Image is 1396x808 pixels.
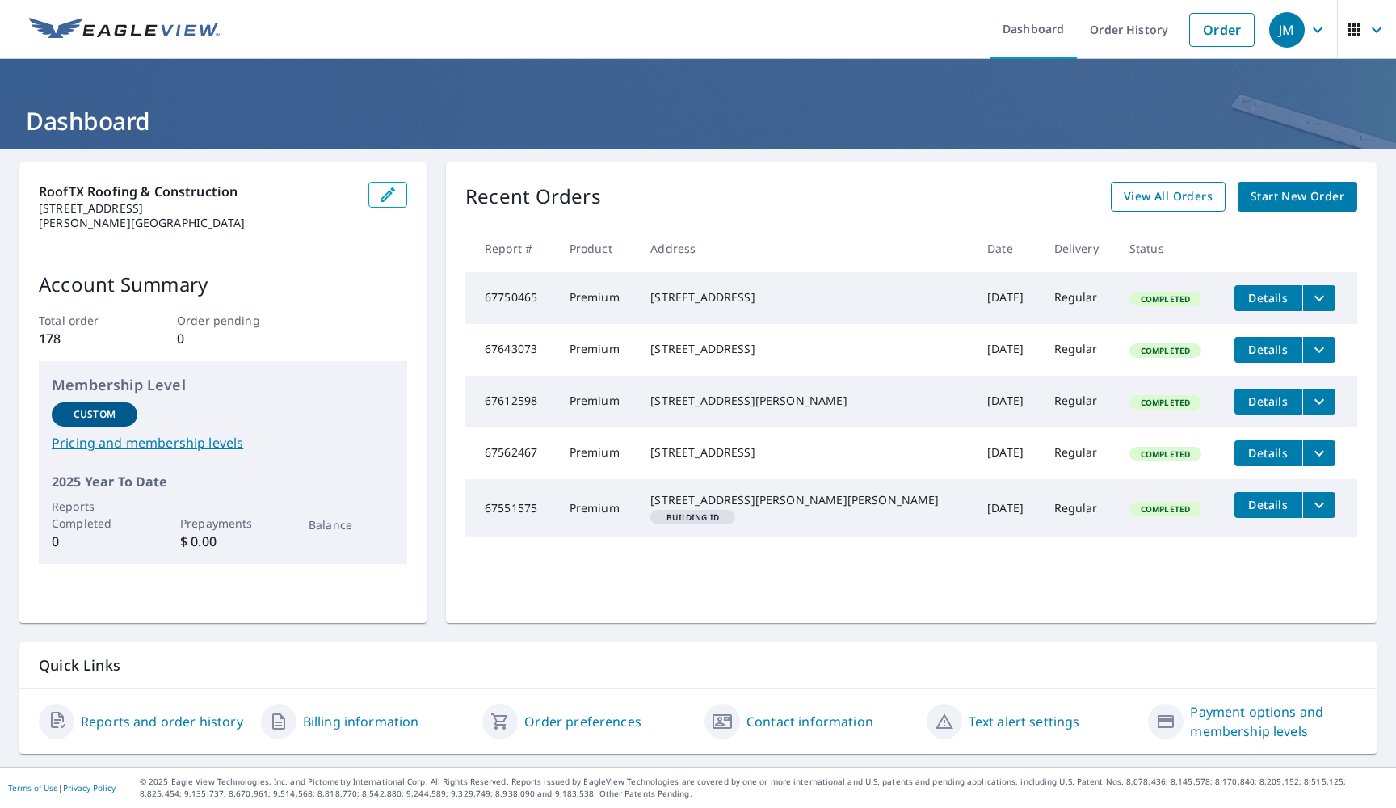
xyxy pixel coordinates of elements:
p: Order pending [177,312,269,329]
p: $ 0.00 [180,532,266,551]
a: Billing information [303,712,419,731]
th: Date [974,225,1041,272]
span: Details [1244,290,1293,305]
td: Premium [557,376,638,427]
button: detailsBtn-67612598 [1234,389,1302,415]
button: detailsBtn-67643073 [1234,337,1302,363]
p: 0 [177,329,269,348]
a: Privacy Policy [63,782,116,793]
button: filesDropdownBtn-67643073 [1302,337,1335,363]
th: Product [557,225,638,272]
span: Completed [1131,397,1200,408]
a: Terms of Use [8,782,58,793]
p: Reports Completed [52,498,137,532]
p: Custom [74,407,116,422]
div: [STREET_ADDRESS] [650,341,961,357]
button: detailsBtn-67551575 [1234,492,1302,518]
div: [STREET_ADDRESS] [650,444,961,461]
p: Recent Orders [465,182,601,212]
td: Premium [557,272,638,324]
td: 67551575 [465,479,557,537]
p: Prepayments [180,515,266,532]
p: Membership Level [52,374,394,396]
td: 67562467 [465,427,557,479]
p: 0 [52,532,137,551]
p: [PERSON_NAME][GEOGRAPHIC_DATA] [39,216,355,230]
td: Regular [1041,479,1116,537]
button: filesDropdownBtn-67562467 [1302,440,1335,466]
p: Balance [309,516,394,533]
em: Building ID [666,513,719,521]
p: 178 [39,329,131,348]
div: [STREET_ADDRESS] [650,289,961,305]
a: Pricing and membership levels [52,433,394,452]
td: [DATE] [974,272,1041,324]
th: Address [637,225,974,272]
button: detailsBtn-67562467 [1234,440,1302,466]
h1: Dashboard [19,104,1377,137]
td: 67643073 [465,324,557,376]
a: Reports and order history [81,712,243,731]
a: Text alert settings [969,712,1080,731]
a: Payment options and membership levels [1190,702,1357,741]
button: filesDropdownBtn-67612598 [1302,389,1335,415]
span: Completed [1131,503,1200,515]
a: Order [1189,13,1255,47]
span: Details [1244,342,1293,357]
span: Completed [1131,293,1200,305]
p: [STREET_ADDRESS] [39,201,355,216]
p: RoofTX Roofing & Construction [39,182,355,201]
a: Contact information [746,712,873,731]
td: [DATE] [974,427,1041,479]
p: Quick Links [39,655,1357,675]
p: © 2025 Eagle View Technologies, Inc. and Pictometry International Corp. All Rights Reserved. Repo... [140,776,1388,800]
div: JM [1269,12,1305,48]
button: filesDropdownBtn-67551575 [1302,492,1335,518]
a: Start New Order [1238,182,1357,212]
th: Report # [465,225,557,272]
span: Details [1244,497,1293,512]
span: Details [1244,445,1293,461]
td: [DATE] [974,376,1041,427]
td: 67750465 [465,272,557,324]
td: Regular [1041,427,1116,479]
p: 2025 Year To Date [52,472,394,491]
span: Completed [1131,448,1200,460]
td: Premium [557,479,638,537]
img: EV Logo [29,18,220,42]
th: Delivery [1041,225,1116,272]
a: View All Orders [1111,182,1226,212]
td: [DATE] [974,479,1041,537]
button: filesDropdownBtn-67750465 [1302,285,1335,311]
span: Start New Order [1251,187,1344,207]
p: Total order [39,312,131,329]
a: Order preferences [524,712,641,731]
td: Regular [1041,324,1116,376]
td: Regular [1041,272,1116,324]
div: [STREET_ADDRESS][PERSON_NAME][PERSON_NAME] [650,492,961,508]
td: Regular [1041,376,1116,427]
th: Status [1116,225,1221,272]
button: detailsBtn-67750465 [1234,285,1302,311]
p: Account Summary [39,270,407,299]
span: Details [1244,393,1293,409]
td: 67612598 [465,376,557,427]
span: Completed [1131,345,1200,356]
td: [DATE] [974,324,1041,376]
td: Premium [557,427,638,479]
div: [STREET_ADDRESS][PERSON_NAME] [650,393,961,409]
span: View All Orders [1124,187,1213,207]
p: | [8,783,116,793]
td: Premium [557,324,638,376]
